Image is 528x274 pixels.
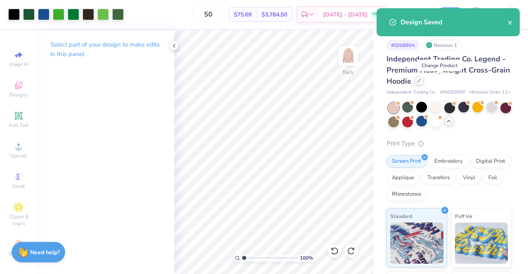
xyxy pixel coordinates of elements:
[30,248,60,256] strong: Need help?
[9,122,28,129] span: Add Text
[392,6,432,23] input: Untitled Design
[507,17,513,27] button: close
[372,12,381,17] span: FREE
[440,89,465,96] span: # IND5000P
[417,60,462,71] div: Change Product
[483,172,502,184] div: Foil
[340,48,356,64] img: Back
[387,54,510,86] span: Independent Trading Co. Legend - Premium Heavyweight Cross-Grain Hoodie
[455,222,508,264] img: Puff Ink
[4,213,33,227] span: Clipart & logos
[424,40,462,50] div: Revision 1
[387,40,420,50] div: # 506889A
[12,183,25,190] span: Greek
[387,155,427,168] div: Screen Print
[390,222,443,264] img: Standard
[387,188,427,201] div: Rhinestones
[262,10,287,19] span: $3,784.50
[323,10,368,19] span: [DATE] - [DATE]
[9,61,28,68] span: Image AI
[429,155,468,168] div: Embroidery
[471,155,511,168] div: Digital Print
[469,89,511,96] span: Minimum Order: 12 +
[457,172,481,184] div: Vinyl
[390,212,412,220] span: Standard
[343,68,354,76] div: Back
[300,254,313,262] span: 100 %
[455,212,472,220] span: Puff Ink
[192,7,224,22] input: – –
[387,139,511,148] div: Print Type
[50,40,161,59] p: Select part of your design to make edits in this panel
[387,89,436,96] span: Independent Trading Co.
[10,152,27,159] span: Upload
[401,17,507,27] div: Design Saved
[387,172,420,184] div: Applique
[422,172,455,184] div: Transfers
[234,10,252,19] span: $75.69
[9,251,28,257] span: Decorate
[9,91,28,98] span: Designs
